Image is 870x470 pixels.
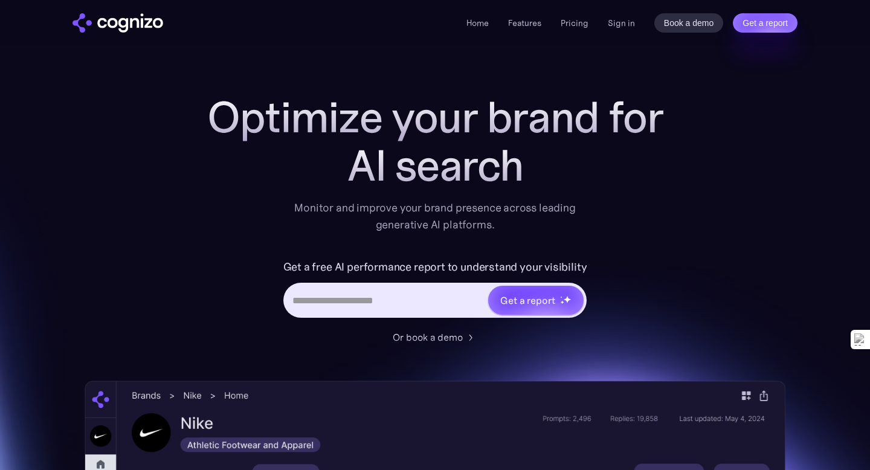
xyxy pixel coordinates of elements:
div: AI search [193,141,677,190]
h1: Optimize your brand for [193,93,677,141]
div: Or book a demo [393,330,463,344]
form: Hero URL Input Form [283,257,587,324]
label: Get a free AI performance report to understand your visibility [283,257,587,277]
a: Book a demo [654,13,724,33]
a: Get a reportstarstarstar [487,285,585,316]
a: Sign in [608,16,635,30]
img: cognizo logo [72,13,163,33]
div: Get a report [500,293,555,307]
a: Pricing [561,18,588,28]
a: Or book a demo [393,330,477,344]
img: star [560,300,564,304]
img: star [560,296,562,298]
a: home [72,13,163,33]
a: Get a report [733,13,797,33]
div: Monitor and improve your brand presence across leading generative AI platforms. [286,199,584,233]
img: star [563,295,571,303]
a: Features [508,18,541,28]
a: Home [466,18,489,28]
